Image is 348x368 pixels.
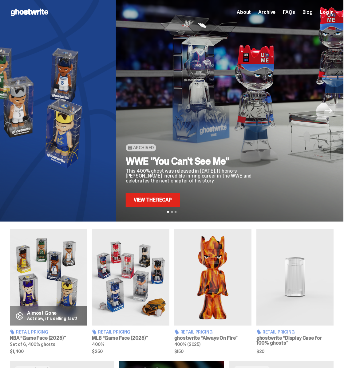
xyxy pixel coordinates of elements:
p: This 400% ghost was released in [DATE]. It honors [PERSON_NAME] incredible in-ring career in the ... [126,169,261,183]
a: Log in [320,10,334,15]
a: Game Face (2025) Retail Pricing [92,229,169,354]
span: Retail Pricing [16,330,48,334]
span: Retail Pricing [180,330,213,334]
a: Display Case for 100% ghosts Retail Pricing [256,229,334,354]
a: Game Face (2025) Almost Gone Act now, it's selling fast! Retail Pricing [10,229,87,354]
h3: MLB “Game Face (2025)” [92,336,169,341]
button: View slide 1 [167,211,169,213]
a: Archive [258,10,275,15]
a: View the Recap [126,193,180,207]
span: $150 [174,349,251,354]
a: About [237,10,251,15]
a: Blog [303,10,313,15]
p: Almost Gone [27,311,77,316]
img: Game Face (2025) [92,229,169,326]
img: Display Case for 100% ghosts [256,229,334,326]
span: Set of 6, 400% ghosts [10,342,55,347]
p: Act now, it's selling fast! [27,316,77,321]
button: View slide 3 [175,211,176,213]
span: 400% (2025) [174,342,200,347]
span: Archived [133,145,154,150]
span: 400% [92,342,104,347]
h2: WWE "You Can't See Me" [126,156,261,166]
button: View slide 2 [171,211,173,213]
img: Game Face (2025) [10,229,87,326]
h3: ghostwrite “Always On Fire” [174,336,251,341]
h3: NBA “Game Face (2025)” [10,336,87,341]
button: Next [324,106,334,116]
span: $20 [256,349,334,354]
a: FAQs [283,10,295,15]
h3: ghostwrite “Display Case for 100% ghosts” [256,336,334,346]
span: Retail Pricing [98,330,130,334]
a: Always On Fire Retail Pricing [174,229,251,354]
span: $1,400 [10,349,87,354]
span: $250 [92,349,169,354]
span: Retail Pricing [263,330,295,334]
button: Previous [10,106,20,116]
img: Always On Fire [174,229,251,326]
